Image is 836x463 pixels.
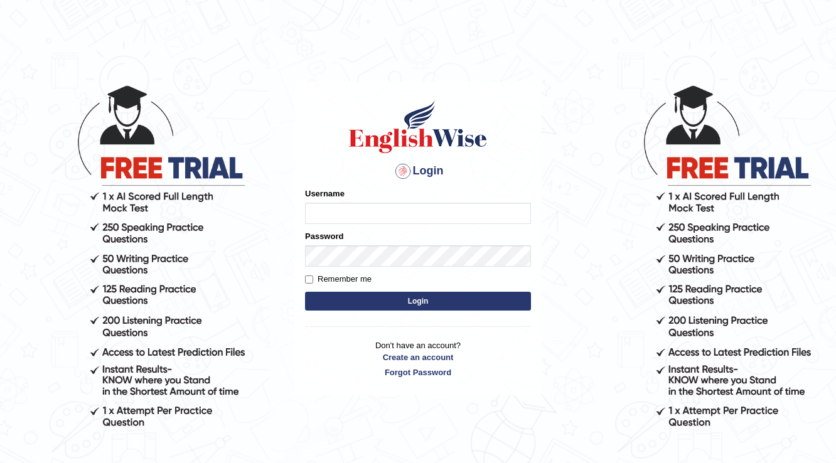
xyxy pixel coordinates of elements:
label: Remember me [305,273,372,285]
input: Remember me [305,275,313,284]
button: Login [305,292,531,311]
label: Username [305,188,345,200]
a: Create an account [305,351,531,363]
img: Logo of English Wise sign in for intelligent practice with AI [346,98,490,155]
label: Password [305,230,343,242]
p: Don't have an account? [305,339,531,378]
a: Forgot Password [305,366,531,378]
h4: Login [305,161,531,181]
